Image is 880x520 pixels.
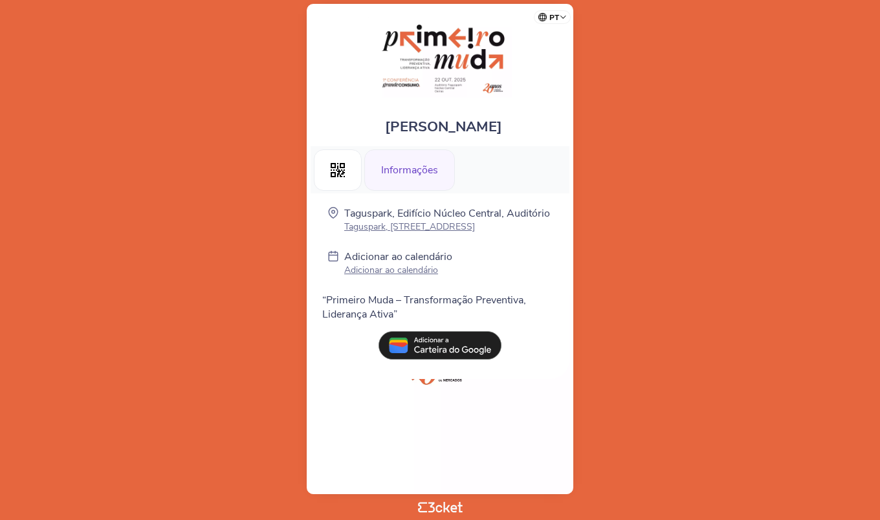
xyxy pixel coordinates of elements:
p: Taguspark, [STREET_ADDRESS] [344,221,550,233]
p: Adicionar ao calendário [344,250,452,264]
p: Taguspark, Edifício Núcleo Central, Auditório [344,206,550,221]
div: Informações [364,149,455,191]
span: “Primeiro Muda – Transformação Preventiva, Liderança Ativa” [322,293,526,321]
img: Primeiro Muda - Conferência 20 Anos Grande Consumo [368,17,512,98]
p: Adicionar ao calendário [344,264,452,276]
a: Informações [364,162,455,176]
img: pt_add_to_google_wallet.13e59062.svg [379,331,501,360]
a: Taguspark, Edifício Núcleo Central, Auditório Taguspark, [STREET_ADDRESS] [344,206,550,233]
span: [PERSON_NAME] [385,117,502,136]
a: Adicionar ao calendário Adicionar ao calendário [344,250,452,279]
